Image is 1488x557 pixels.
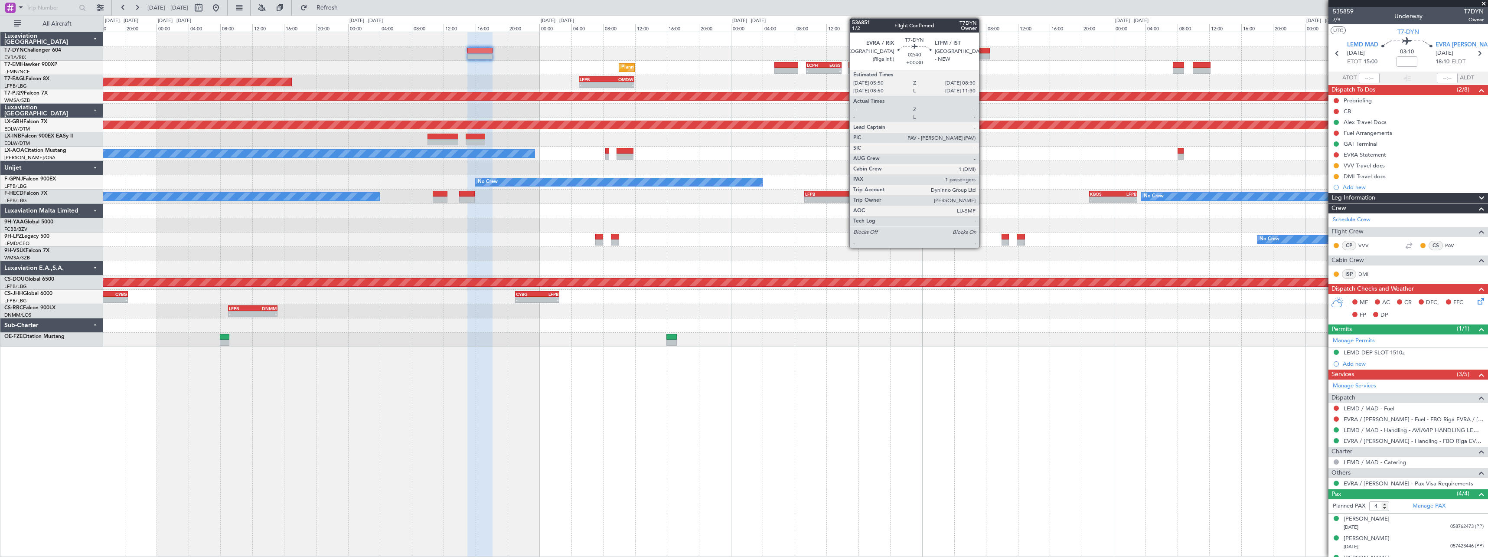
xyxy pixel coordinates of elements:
[4,177,56,182] a: F-GPNJFalcon 900EX
[1452,58,1465,66] span: ELDT
[923,17,957,25] div: [DATE] - [DATE]
[4,48,61,53] a: T7-DYNChallenger 604
[986,24,1018,32] div: 08:00
[284,24,316,32] div: 16:00
[537,297,558,302] div: -
[4,48,24,53] span: T7-DYN
[516,297,537,302] div: -
[1413,502,1446,511] a: Manage PAX
[4,226,27,233] a: FCBB/BZV
[4,312,31,318] a: DNMM/LOS
[1144,190,1164,203] div: No Crew
[922,24,954,32] div: 00:00
[4,277,54,282] a: CS-DOUGlobal 6500
[4,134,73,139] a: LX-INBFalcon 900EX EASy II
[1333,216,1371,224] a: Schedule Crew
[1343,183,1484,191] div: Add new
[807,68,824,73] div: -
[1331,227,1364,237] span: Flight Crew
[4,240,29,247] a: LFMD/CEQ
[4,334,23,339] span: OE-FZE
[189,24,221,32] div: 04:00
[1331,468,1351,478] span: Others
[807,62,824,68] div: LCPH
[4,54,26,61] a: EVRA/RIX
[1397,27,1419,36] span: T7-DYN
[1344,118,1387,126] div: Alex Travel Docs
[1344,437,1484,445] a: EVRA / [PERSON_NAME] - Handling - FBO Riga EVRA / [PERSON_NAME]
[1305,24,1337,32] div: 00:00
[1344,426,1484,434] a: LEMD / MAD - Handling - AVIAVIP HANDLING LEMD /MAD
[1050,24,1082,32] div: 16:00
[125,24,157,32] div: 20:00
[1464,7,1484,16] span: T7DYN
[1344,405,1394,412] a: LEMD / MAD - Fuel
[1178,24,1210,32] div: 08:00
[4,220,53,225] a: 9H-YAAGlobal 5000
[1457,324,1469,333] span: (1/1)
[101,297,127,302] div: -
[667,24,699,32] div: 16:00
[1426,298,1439,307] span: DFC,
[4,97,30,104] a: WMSA/SZB
[1460,74,1474,82] span: ALDT
[1344,544,1358,550] span: [DATE]
[1344,534,1390,543] div: [PERSON_NAME]
[316,24,348,32] div: 20:00
[607,82,633,88] div: -
[444,24,476,32] div: 12:00
[1344,416,1484,423] a: EVRA / [PERSON_NAME] - Fuel - FBO Riga EVRA / [PERSON_NAME]
[4,291,52,296] a: CS-JHHGlobal 6000
[580,77,607,82] div: LFPB
[1260,233,1279,246] div: No Crew
[1344,129,1392,137] div: Fuel Arrangements
[4,291,23,296] span: CS-JHH
[4,277,25,282] span: CS-DOU
[699,24,731,32] div: 20:00
[1344,480,1473,487] a: EVRA / [PERSON_NAME] - Pax Visa Requirements
[4,140,30,147] a: EDLW/DTM
[1450,523,1484,531] span: 058762473 (PP)
[4,119,23,125] span: LX-GBH
[580,82,607,88] div: -
[4,177,23,182] span: F-GPNJ
[1344,524,1358,531] span: [DATE]
[380,24,412,32] div: 04:00
[1343,360,1484,367] div: Add new
[541,17,574,25] div: [DATE] - [DATE]
[4,126,30,132] a: EDLW/DTM
[1114,24,1146,32] div: 00:00
[508,24,540,32] div: 20:00
[1342,74,1357,82] span: ATOT
[157,24,189,32] div: 00:00
[4,248,26,253] span: 9H-VSLK
[1457,489,1469,498] span: (4/4)
[252,24,284,32] div: 12:00
[1241,24,1273,32] div: 16:00
[1333,7,1354,16] span: 535859
[571,24,604,32] div: 04:00
[763,24,795,32] div: 04:00
[1429,241,1443,250] div: CS
[635,24,667,32] div: 12:00
[4,334,65,339] a: OE-FZECitation Mustang
[93,24,125,32] div: 16:00
[4,83,27,89] a: LFPB/LBG
[348,24,380,32] div: 00:00
[1342,241,1356,250] div: CP
[4,76,49,82] a: T7-EAGLFalcon 8X
[1331,324,1352,334] span: Permits
[1358,242,1378,249] a: VVV
[1344,151,1386,158] div: EVRA Statement
[1113,197,1136,202] div: -
[835,197,865,202] div: -
[4,283,27,290] a: LFPB/LBG
[4,305,23,311] span: CS-RRC
[1331,370,1354,380] span: Services
[4,234,49,239] a: 9H-LPZLegacy 500
[4,248,49,253] a: 9H-VSLKFalcon 7X
[1404,298,1412,307] span: CR
[4,62,57,67] a: T7-EMIHawker 900XP
[1347,58,1361,66] span: ETOT
[516,292,537,297] div: CYBG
